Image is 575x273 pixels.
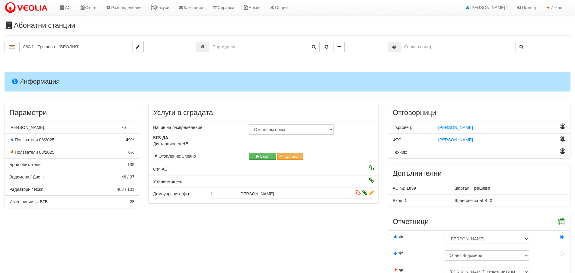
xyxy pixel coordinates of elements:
[560,124,566,129] i: Назначаване като отговорник Търговец
[393,169,566,177] h3: Допълнителни
[407,186,416,191] b: 1039
[239,191,274,196] span: [PERSON_NAME]
[393,150,407,155] span: Техник:
[153,141,188,146] span: Дистанционен:
[9,137,54,142] span: Ползватели 08/2025
[128,149,134,155] span: %
[209,42,293,52] input: Партида №
[5,72,570,91] h4: Информация
[153,191,190,196] span: Домоуправител(и):
[9,150,54,155] span: Ползватели 08/2025
[277,153,304,160] button: Протоколи
[9,199,49,204] span: Изол. линии за БГВ:
[393,218,566,226] h3: Отчетници
[162,135,168,140] strong: ДА
[9,109,134,117] h3: Параметри
[9,187,46,192] span: Радиатори / Изкл.:
[153,135,168,140] span: БГВ:
[490,198,492,203] b: 2
[5,149,139,155] div: % от апартаментите с консумация по отчет за отопление през миналия месец
[153,167,169,172] span: Отговорник АС
[20,42,123,52] input: Абонатна станция
[393,198,404,203] span: Вход:
[153,179,182,184] span: Упълномощен:
[182,141,188,146] strong: НЕ
[393,109,566,117] h3: Отговорници
[472,186,490,191] b: Трошево
[128,150,131,155] strong: 0
[127,162,134,167] span: 139
[5,21,570,29] h3: Абонатни станции
[9,125,45,130] span: [PERSON_NAME]:
[438,125,473,130] span: [PERSON_NAME]
[393,186,405,191] span: АС №:
[153,109,374,117] h3: Услуги в сградата
[560,149,566,153] i: Назначаване като отговорник Техник
[453,186,471,191] span: Квартал:
[126,137,131,142] strong: 49
[211,191,216,196] span: 1 -
[5,2,50,14] img: VeoliaLogo.png
[181,154,196,159] span: Спряно
[153,154,196,159] span: Отопление:
[404,198,407,203] b: 1
[9,175,44,179] span: Водомери / Дист.:
[453,198,488,203] span: Щрангове за БГВ:
[5,137,139,143] div: % от апартаментите с консумация по отчет за БГВ през миналия месец
[401,42,485,52] input: Сериен номер
[393,137,402,142] span: ФТС:
[153,125,203,130] span: Начин на разпределение:
[126,137,134,143] span: %
[249,153,276,160] button: Старт
[438,137,473,142] span: [PERSON_NAME]
[9,162,42,167] span: Брой обитатели:
[121,175,134,179] span: 48 / 37
[560,137,566,141] i: Назначаване като отговорник ФТС
[393,125,412,130] span: Търговец:
[121,125,126,130] span: 76
[130,199,135,204] span: 28
[117,187,134,192] span: 462 / 101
